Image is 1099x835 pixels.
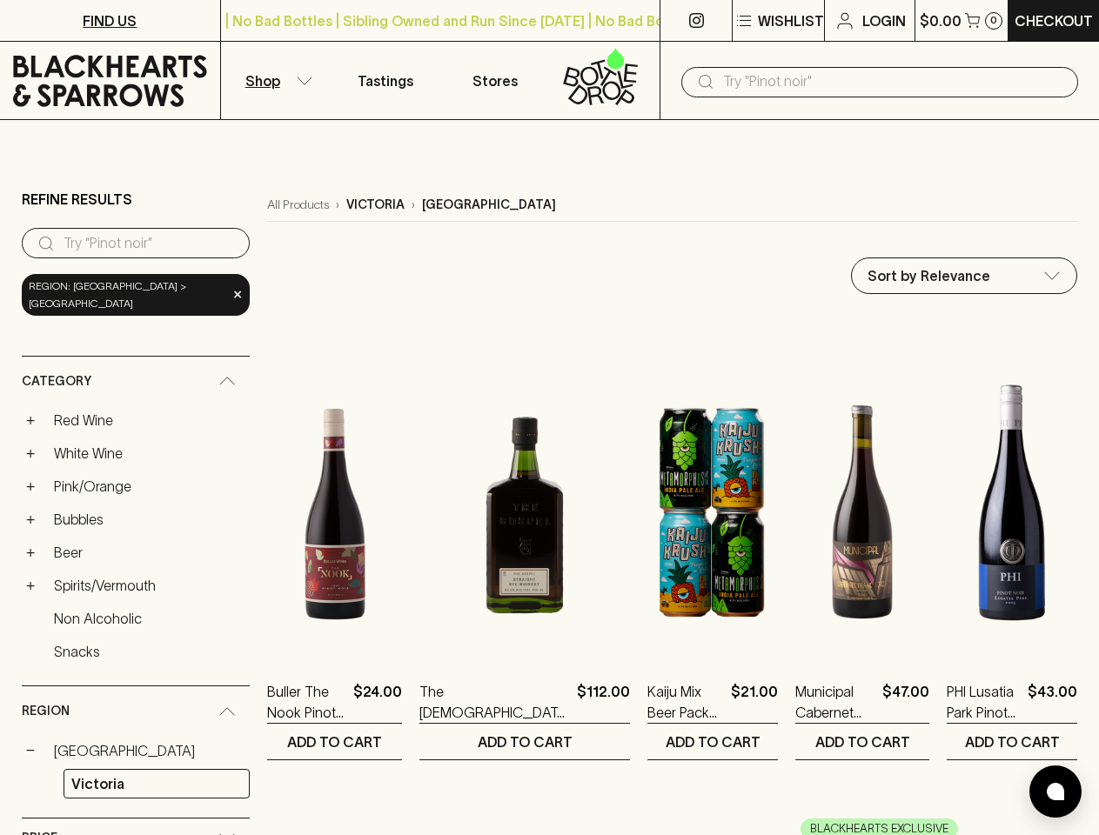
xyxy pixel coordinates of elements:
[440,42,550,119] a: Stores
[29,277,227,312] span: region: [GEOGRAPHIC_DATA] > [GEOGRAPHIC_DATA]
[419,724,630,759] button: ADD TO CART
[46,438,250,468] a: White Wine
[990,16,997,25] p: 0
[862,10,906,31] p: Login
[22,411,39,429] button: +
[46,736,250,765] a: [GEOGRAPHIC_DATA]
[795,724,929,759] button: ADD TO CART
[22,511,39,528] button: +
[267,196,329,214] a: All Products
[22,577,39,594] button: +
[46,637,250,666] a: Snacks
[267,724,402,759] button: ADD TO CART
[287,731,382,752] p: ADD TO CART
[22,478,39,495] button: +
[1028,681,1077,723] p: $43.00
[46,604,250,633] a: Non Alcoholic
[336,196,339,214] p: ›
[358,70,413,91] p: Tastings
[666,731,761,752] p: ADD TO CART
[46,471,250,501] a: Pink/Orange
[577,681,630,723] p: $112.00
[46,571,250,600] a: Spirits/Vermouth
[22,357,250,406] div: Category
[64,230,236,257] input: Try “Pinot noir”
[795,681,875,723] a: Municipal Cabernet Franc 2021
[852,258,1076,293] div: Sort by Relevance
[647,724,778,759] button: ADD TO CART
[947,724,1077,759] button: ADD TO CART
[882,681,929,723] p: $47.00
[920,10,962,31] p: $0.00
[478,731,573,752] p: ADD TO CART
[22,544,39,561] button: +
[472,70,518,91] p: Stores
[815,731,910,752] p: ADD TO CART
[947,681,1021,723] a: PHI Lusatia Park Pinot Noir 2023
[221,42,331,119] button: Shop
[1015,10,1093,31] p: Checkout
[868,265,990,286] p: Sort by Relevance
[267,351,402,655] img: Buller The Nook Pinot Noir 2021
[22,686,250,736] div: Region
[22,189,132,210] p: Refine Results
[647,681,724,723] a: Kaiju Mix Beer Pack 4pk
[46,538,250,567] a: Beer
[22,700,70,722] span: Region
[419,681,570,723] a: The [DEMOGRAPHIC_DATA] Straight Rye Whiskey
[419,351,630,655] img: The Gospel Straight Rye Whiskey
[346,196,405,214] p: victoria
[647,351,778,655] img: Kaiju Mix Beer Pack 4pk
[232,285,243,304] span: ×
[22,444,39,462] button: +
[412,196,415,214] p: ›
[731,681,778,723] p: $21.00
[353,681,402,723] p: $24.00
[267,681,346,723] a: Buller The Nook Pinot Noir 2021
[422,196,556,214] p: [GEOGRAPHIC_DATA]
[1047,783,1064,800] img: bubble-icon
[245,70,280,91] p: Shop
[22,371,91,392] span: Category
[965,731,1060,752] p: ADD TO CART
[83,10,137,31] p: FIND US
[46,504,250,534] a: Bubbles
[758,10,824,31] p: Wishlist
[64,769,250,798] a: Victoria
[795,351,929,655] img: Municipal Cabernet Franc 2021
[331,42,440,119] a: Tastings
[22,742,39,759] button: −
[947,351,1077,655] img: PHI Lusatia Park Pinot Noir 2023
[723,68,1064,96] input: Try "Pinot noir"
[46,405,250,435] a: Red Wine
